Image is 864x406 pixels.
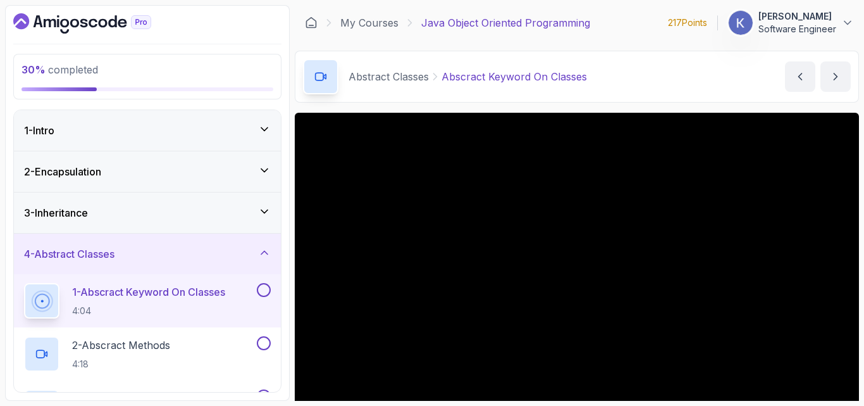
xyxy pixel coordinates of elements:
[441,69,587,84] p: Abscract Keyword On Classes
[72,358,170,371] p: 4:18
[72,284,225,300] p: 1 - Abscract Keyword On Classes
[728,10,854,35] button: user profile image[PERSON_NAME]Software Engineer
[24,246,114,262] h3: 4 - Abstract Classes
[758,10,836,23] p: [PERSON_NAME]
[785,61,815,92] button: previous content
[729,11,753,35] img: user profile image
[13,13,180,34] a: Dashboard
[24,336,271,372] button: 2-Abscract Methods4:18
[72,305,225,317] p: 4:04
[820,61,851,92] button: next content
[22,63,98,76] span: completed
[24,283,271,319] button: 1-Abscract Keyword On Classes4:04
[758,23,836,35] p: Software Engineer
[14,234,281,274] button: 4-Abstract Classes
[305,16,318,29] a: Dashboard
[24,164,101,179] h3: 2 - Encapsulation
[668,16,707,29] p: 217 Points
[421,15,590,30] p: Java Object Oriented Programming
[14,151,281,192] button: 2-Encapsulation
[22,63,46,76] span: 30 %
[349,69,429,84] p: Abstract Classes
[72,391,149,406] p: 3 - A Quick Word
[24,123,54,138] h3: 1 - Intro
[14,110,281,151] button: 1-Intro
[14,193,281,233] button: 3-Inheritance
[72,338,170,353] p: 2 - Abscract Methods
[786,327,864,387] iframe: chat widget
[340,15,398,30] a: My Courses
[24,205,88,220] h3: 3 - Inheritance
